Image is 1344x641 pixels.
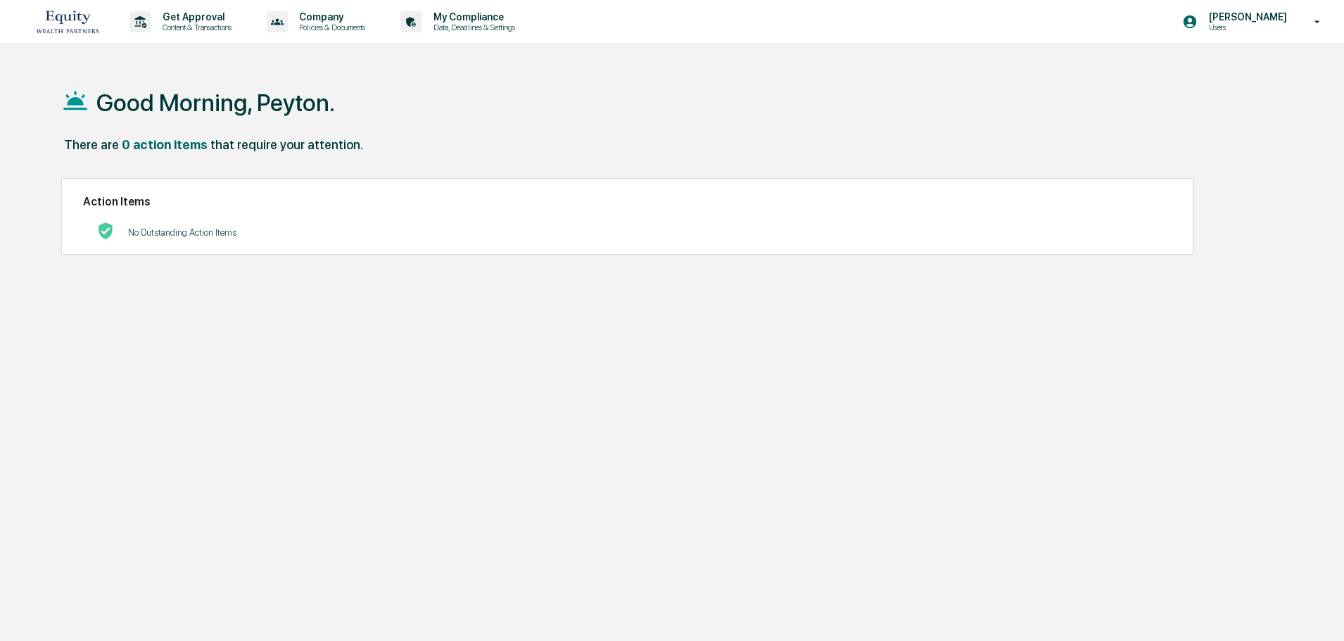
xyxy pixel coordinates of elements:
h1: Good Morning, Peyton. [96,89,335,117]
p: My Compliance [422,11,522,23]
img: logo [34,6,101,37]
p: Data, Deadlines & Settings [422,23,522,32]
p: Company [288,11,372,23]
h2: Action Items [83,195,1172,208]
div: There are [64,137,119,152]
p: Content & Transactions [151,23,239,32]
p: Get Approval [151,11,239,23]
img: No Actions logo [97,222,114,239]
p: Policies & Documents [288,23,372,32]
p: No Outstanding Action Items [128,227,236,238]
iframe: Open customer support [1299,595,1337,633]
p: Users [1198,23,1294,32]
p: [PERSON_NAME] [1198,11,1294,23]
div: 0 action items [122,137,208,152]
div: that require your attention. [210,137,363,152]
